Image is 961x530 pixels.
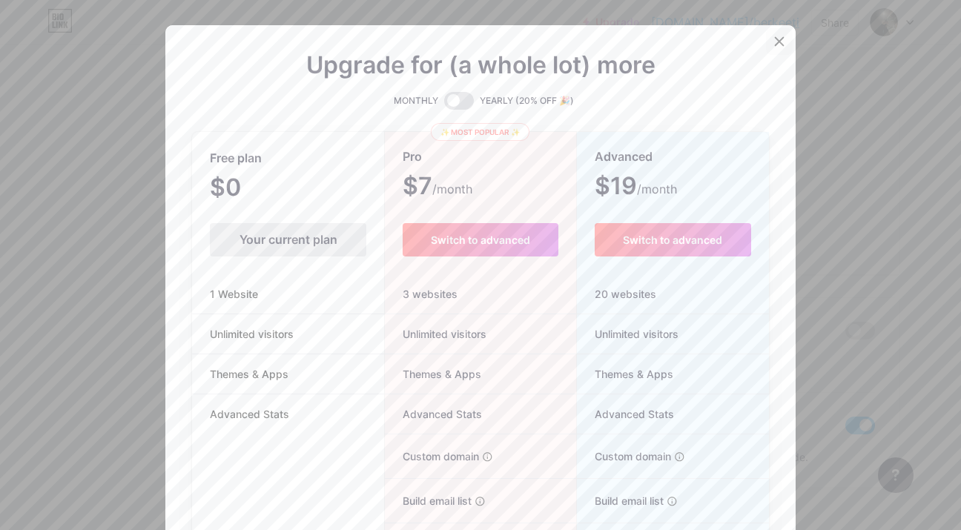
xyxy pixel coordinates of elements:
[210,223,366,256] div: Your current plan
[210,179,281,199] span: $0
[306,56,655,74] span: Upgrade for (a whole lot) more
[385,448,479,464] span: Custom domain
[431,123,529,141] div: ✨ Most popular ✨
[192,286,276,302] span: 1 Website
[623,233,722,246] span: Switch to advanced
[192,366,306,382] span: Themes & Apps
[385,406,482,422] span: Advanced Stats
[210,145,262,171] span: Free plan
[385,274,575,314] div: 3 websites
[394,93,438,108] span: MONTHLY
[403,223,558,256] button: Switch to advanced
[385,326,486,342] span: Unlimited visitors
[431,233,530,246] span: Switch to advanced
[595,223,751,256] button: Switch to advanced
[577,406,674,422] span: Advanced Stats
[403,144,422,170] span: Pro
[577,448,671,464] span: Custom domain
[403,177,472,198] span: $7
[577,274,769,314] div: 20 websites
[577,366,673,382] span: Themes & Apps
[480,93,574,108] span: YEARLY (20% OFF 🎉)
[385,493,472,509] span: Build email list
[192,406,307,422] span: Advanced Stats
[637,180,677,198] span: /month
[385,366,481,382] span: Themes & Apps
[577,326,678,342] span: Unlimited visitors
[192,326,311,342] span: Unlimited visitors
[432,180,472,198] span: /month
[577,493,664,509] span: Build email list
[595,177,677,198] span: $19
[595,144,653,170] span: Advanced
